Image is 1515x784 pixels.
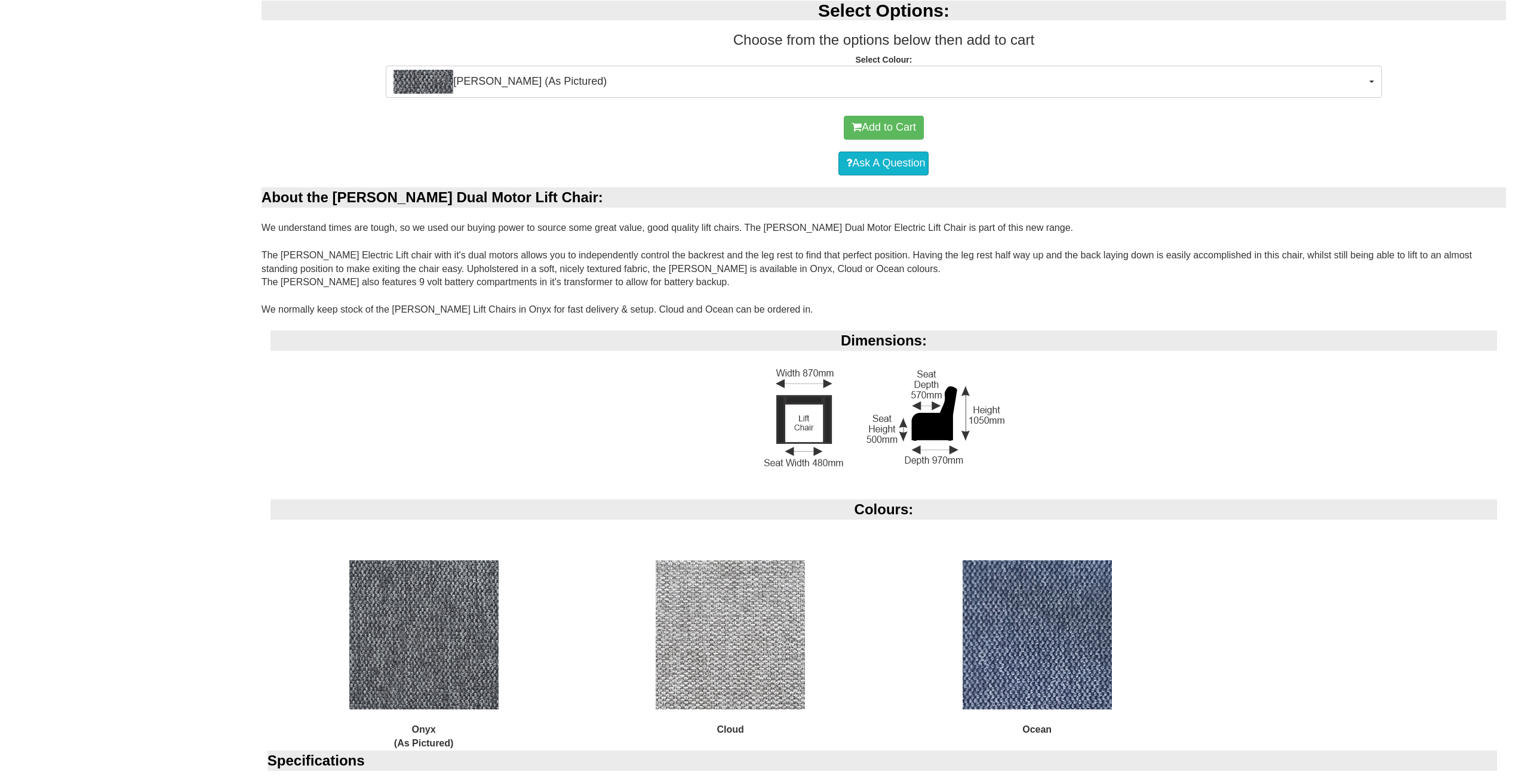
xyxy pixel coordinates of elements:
[271,331,1497,351] div: Dimensions:
[386,66,1381,98] button: Mia Onyx (As Pictured)[PERSON_NAME] (As Pictured)
[271,499,1497,520] div: Colours:
[262,32,1506,48] h3: Choose from the options below then add to cart
[268,751,1497,771] div: Specifications
[855,55,912,64] strong: Select Colour:
[394,724,454,748] b: Onyx (As Pictured)
[1022,724,1052,734] b: Ocean
[759,365,1008,472] img: Lift Chair
[838,152,929,175] a: Ask A Question
[963,560,1112,709] img: Ocean
[394,70,1366,94] span: [PERSON_NAME] (As Pictured)
[349,560,499,709] img: Onyx
[818,1,949,20] b: Select Options:
[717,724,743,734] b: Cloud
[844,116,924,140] button: Add to Cart
[656,560,805,709] img: Cloud
[394,70,453,94] img: Mia Onyx (As Pictured)
[262,187,1506,208] div: About the [PERSON_NAME] Dual Motor Lift Chair:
